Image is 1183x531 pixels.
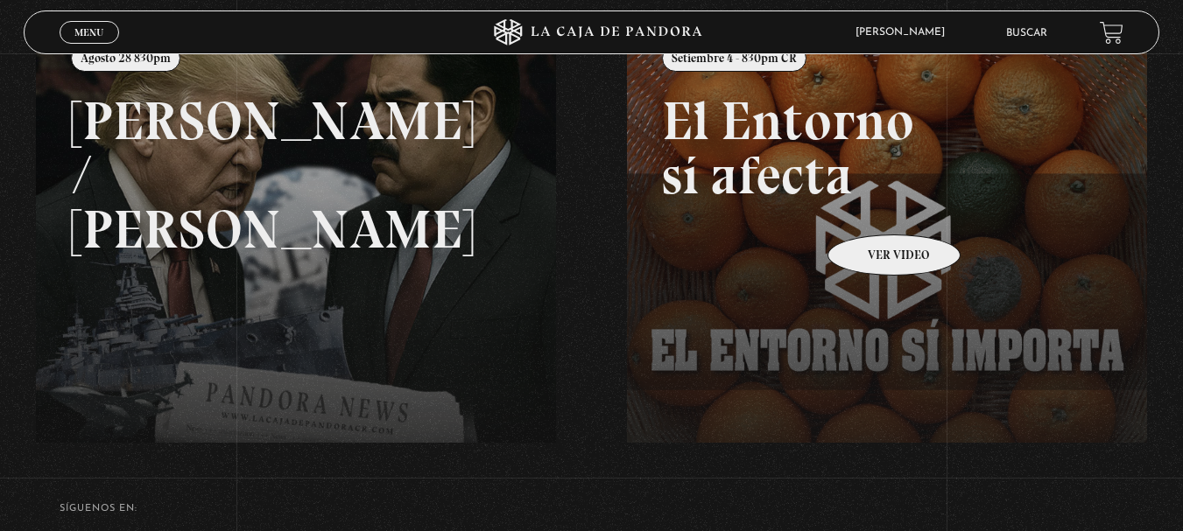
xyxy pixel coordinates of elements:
[68,42,109,54] span: Cerrar
[1006,28,1047,38] a: Buscar
[74,27,103,38] span: Menu
[847,27,962,38] span: [PERSON_NAME]
[1100,21,1123,45] a: View your shopping cart
[60,504,1124,514] h4: SÍguenos en:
